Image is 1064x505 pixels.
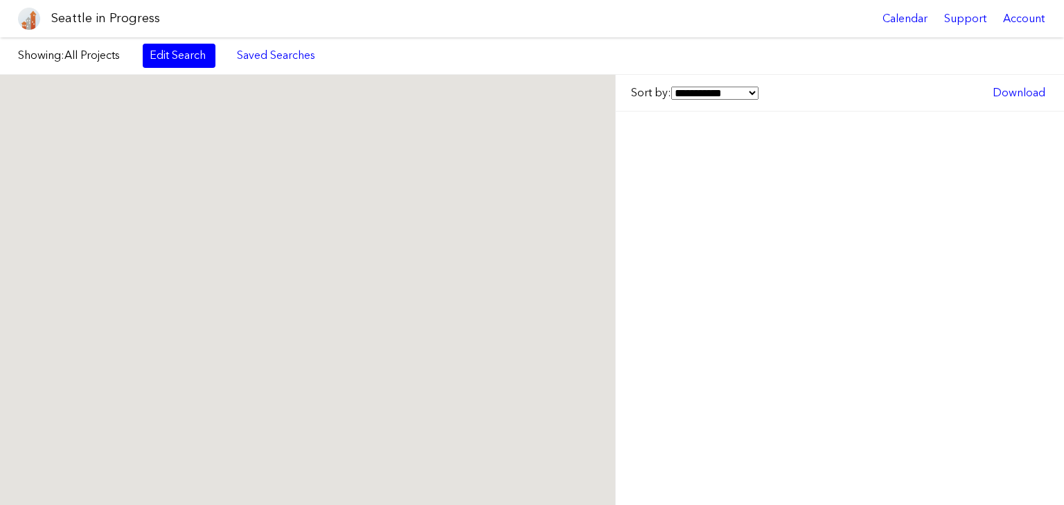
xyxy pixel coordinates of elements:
[51,10,160,27] h1: Seattle in Progress
[18,8,40,30] img: favicon-96x96.png
[229,44,323,67] a: Saved Searches
[143,44,215,67] a: Edit Search
[18,48,129,63] label: Showing:
[64,48,120,62] span: All Projects
[631,85,759,100] label: Sort by:
[986,81,1052,105] a: Download
[671,87,759,100] select: Sort by:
